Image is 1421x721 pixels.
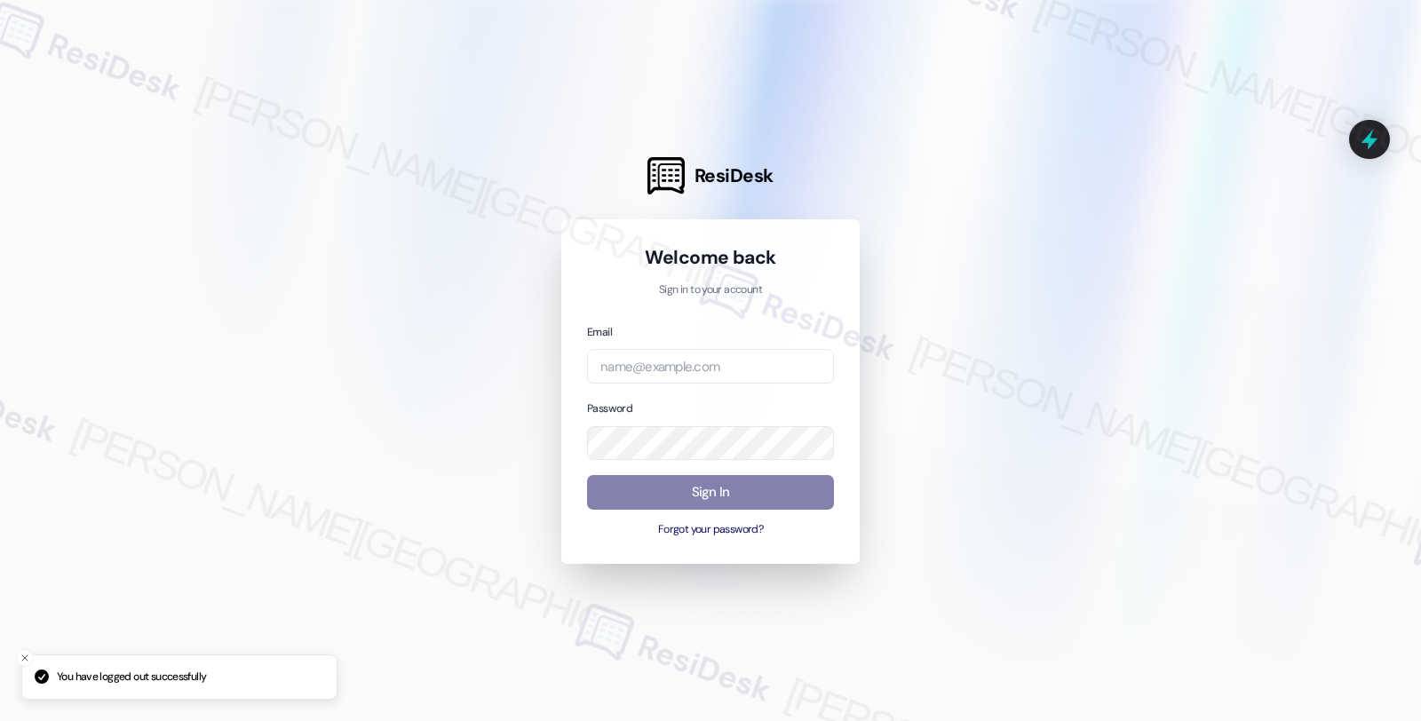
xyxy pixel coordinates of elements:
[587,245,834,270] h1: Welcome back
[647,157,685,194] img: ResiDesk Logo
[587,349,834,384] input: name@example.com
[587,282,834,298] p: Sign in to your account
[587,325,612,339] label: Email
[587,522,834,538] button: Forgot your password?
[695,163,774,188] span: ResiDesk
[587,401,632,416] label: Password
[16,649,34,667] button: Close toast
[57,669,206,685] p: You have logged out successfully
[587,475,834,510] button: Sign In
